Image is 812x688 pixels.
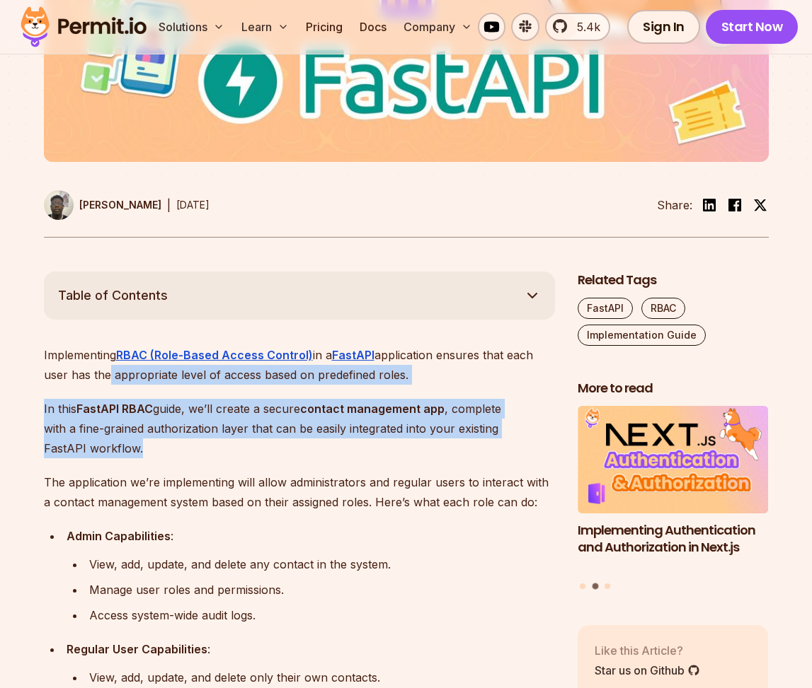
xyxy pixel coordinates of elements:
li: Share: [657,197,692,214]
a: Star us on Github [595,662,700,679]
button: Company [398,13,478,41]
li: 2 of 3 [578,406,769,574]
a: Sign In [627,10,700,44]
time: [DATE] [176,199,210,211]
div: | [167,197,171,214]
div: : [67,526,555,546]
p: In this guide, we’ll create a secure , complete with a fine-grained authorization layer that can ... [44,399,555,458]
a: RBAC (Role-Based Access Control) [116,348,313,362]
a: Implementing Authentication and Authorization in Next.jsImplementing Authentication and Authoriza... [578,406,769,574]
a: Docs [354,13,392,41]
span: Table of Contents [58,286,168,305]
p: The application we’re implementing will allow administrators and regular users to interact with a... [44,472,555,512]
img: linkedin [701,197,718,214]
button: Table of Contents [44,272,555,320]
strong: Regular User Capabilities [67,642,207,656]
a: Start Now [706,10,799,44]
a: 5.4k [545,13,610,41]
img: Permit logo [14,3,153,51]
button: Go to slide 3 [605,583,610,589]
strong: Admin Capabilities [67,529,171,543]
button: Go to slide 1 [580,583,585,589]
a: [PERSON_NAME] [44,190,161,220]
h3: Implementing Authentication and Authorization in Next.js [578,522,769,557]
button: Learn [236,13,295,41]
div: Posts [578,406,769,591]
a: Pricing [300,13,348,41]
h2: Related Tags [578,272,769,289]
h2: More to read [578,380,769,397]
p: Implementing in a application ensures that each user has the appropriate level of access based on... [44,345,555,385]
a: FastAPI [578,298,633,319]
button: Go to slide 2 [592,583,598,589]
div: View, add, update, and delete only their own contacts. [89,667,555,687]
a: FastAPI [332,348,374,362]
a: RBAC [641,298,685,319]
img: facebook [726,197,743,214]
a: Implementation Guide [578,325,706,346]
div: : [67,639,555,659]
strong: contact management app [300,402,445,416]
div: View, add, update, and delete any contact in the system. [89,554,555,574]
img: Implementing Authentication and Authorization in Next.js [578,406,769,513]
strong: FastAPI RBAC [76,402,153,416]
p: [PERSON_NAME] [79,198,161,212]
div: Manage user roles and permissions. [89,580,555,600]
img: twitter [753,198,767,212]
span: 5.4k [568,18,600,35]
p: Like this Article? [595,642,700,659]
button: Solutions [153,13,230,41]
img: Uma Victor [44,190,74,220]
div: Access system-wide audit logs. [89,605,555,625]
